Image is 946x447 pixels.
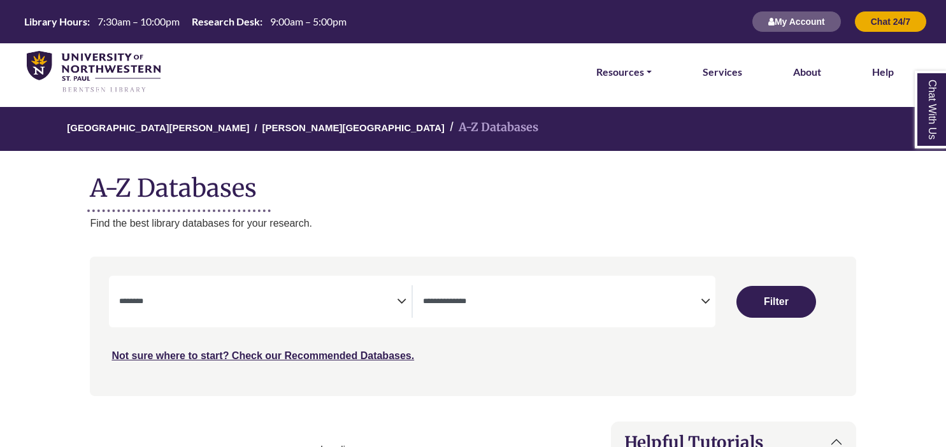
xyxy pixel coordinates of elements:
[19,15,352,29] a: Hours Today
[262,120,445,133] a: [PERSON_NAME][GEOGRAPHIC_DATA]
[445,118,538,137] li: A-Z Databases
[19,15,90,28] th: Library Hours:
[752,11,842,32] button: My Account
[119,297,397,308] textarea: Filter
[736,286,816,318] button: Submit for Search Results
[90,257,856,395] nav: Search filters
[27,51,161,94] img: library_home
[187,15,263,28] th: Research Desk:
[596,64,652,80] a: Resources
[854,16,927,27] a: Chat 24/7
[703,64,742,80] a: Services
[90,107,856,151] nav: breadcrumb
[270,15,347,27] span: 9:00am – 5:00pm
[19,15,352,27] table: Hours Today
[872,64,894,80] a: Help
[90,164,856,202] h1: A-Z Databases
[752,16,842,27] a: My Account
[423,297,701,308] textarea: Filter
[854,11,927,32] button: Chat 24/7
[793,64,821,80] a: About
[90,215,856,232] p: Find the best library databases for your research.
[97,15,180,27] span: 7:30am – 10:00pm
[67,120,249,133] a: [GEOGRAPHIC_DATA][PERSON_NAME]
[111,350,414,361] a: Not sure where to start? Check our Recommended Databases.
